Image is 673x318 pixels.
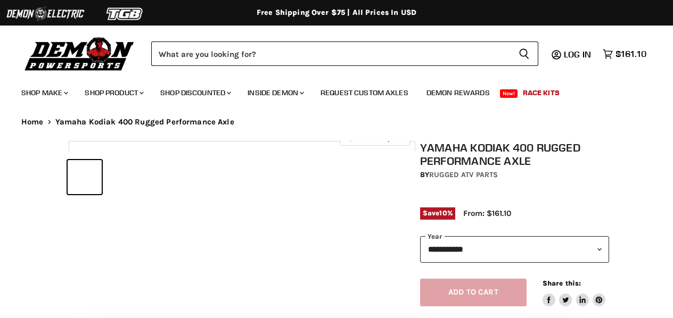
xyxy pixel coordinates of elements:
[13,78,644,104] ul: Main menu
[420,169,609,181] div: by
[500,89,518,98] span: New!
[543,279,581,287] span: Share this:
[151,41,538,66] form: Product
[77,82,150,104] a: Shop Product
[510,41,538,66] button: Search
[152,82,237,104] a: Shop Discounted
[615,49,646,59] span: $161.10
[420,207,455,219] span: Save %
[564,49,591,60] span: Log in
[240,82,310,104] a: Inside Demon
[85,4,165,24] img: TGB Logo 2
[313,82,416,104] a: Request Custom Axles
[515,82,568,104] a: Race Kits
[55,118,234,127] span: Yamaha Kodiak 400 Rugged Performance Axle
[429,170,498,179] a: Rugged ATV Parts
[439,209,447,217] span: 10
[13,82,75,104] a: Shop Make
[5,4,85,24] img: Demon Electric Logo 2
[151,41,510,66] input: Search
[418,82,498,104] a: Demon Rewards
[68,160,102,194] button: IMAGE thumbnail
[559,49,597,59] a: Log in
[543,279,606,307] aside: Share this:
[420,141,609,168] h1: Yamaha Kodiak 400 Rugged Performance Axle
[420,236,609,262] select: year
[21,118,44,127] a: Home
[463,208,511,218] span: From: $161.10
[345,134,404,142] span: Click to expand
[21,35,138,72] img: Demon Powersports
[597,46,652,62] a: $161.10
